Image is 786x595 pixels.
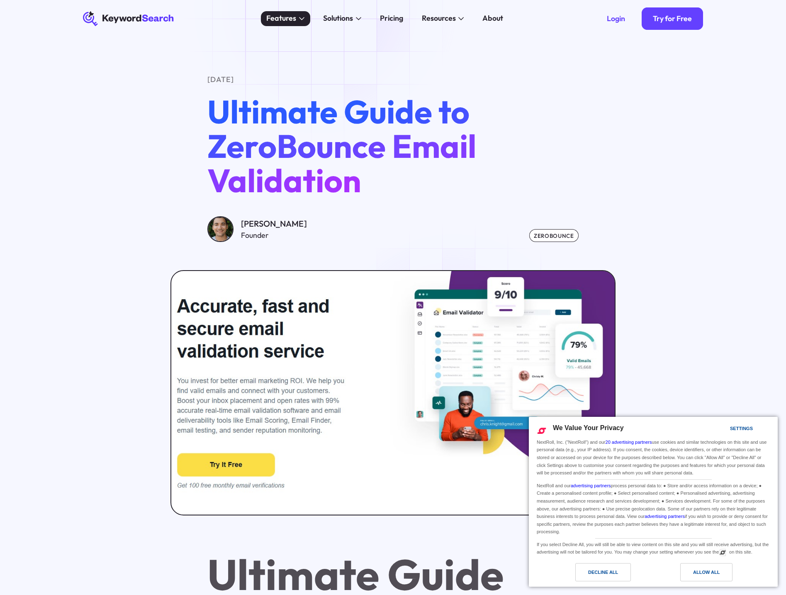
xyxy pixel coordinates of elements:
a: Settings [715,422,735,437]
a: Decline All [534,563,653,585]
span: We Value Your Privacy [553,424,624,431]
a: Login [596,7,636,30]
a: advertising partners [571,483,611,488]
div: About [482,13,503,24]
div: If you select Decline All, you will still be able to view content on this site and you will still... [535,539,771,557]
div: Decline All [588,568,618,577]
div: Resources [422,13,456,24]
div: Login [607,14,625,23]
a: Pricing [374,11,409,26]
a: advertising partners [645,514,685,519]
div: zerobounce [529,229,579,242]
a: 20 advertising partners [606,440,652,445]
div: Pricing [380,13,403,24]
div: [PERSON_NAME] [241,217,307,230]
div: Allow All [693,568,720,577]
div: Founder [241,230,307,241]
div: Features [266,13,296,24]
div: Settings [730,424,753,433]
a: Allow All [653,563,773,585]
div: Try for Free [653,14,692,23]
div: NextRoll and our process personal data to: ● Store and/or access information on a device; ● Creat... [535,480,771,537]
div: NextRoll, Inc. ("NextRoll") and our use cookies and similar technologies on this site and use per... [535,438,771,478]
div: Solutions [323,13,353,24]
a: Try for Free [642,7,703,30]
a: About [477,11,509,26]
